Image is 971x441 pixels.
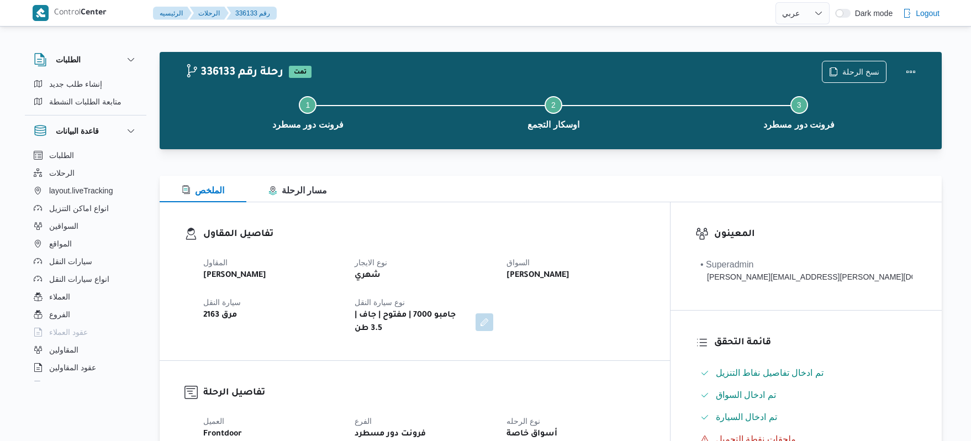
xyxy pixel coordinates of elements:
h2: 336133 رحلة رقم [185,66,283,80]
button: متابعة الطلبات النشطة [29,93,142,111]
img: X8yXhbKr1z7QwAAAABJRU5ErkJggg== [33,5,49,21]
button: فرونت دور مسطرد [676,83,922,140]
h3: قائمة التحقق [714,335,917,350]
button: انواع اماكن التنزيل [29,200,142,217]
b: [PERSON_NAME] [203,269,266,282]
button: عقود المقاولين [29,359,142,376]
span: اوسكار التجمع [527,118,579,132]
button: قاعدة البيانات [34,124,138,138]
span: 1 [305,101,310,109]
b: [PERSON_NAME] [506,269,569,282]
span: 2 [551,101,556,109]
button: عقود العملاء [29,323,142,341]
span: Logout [916,7,940,20]
span: مسار الرحلة [268,186,327,195]
button: الرحلات [29,164,142,182]
span: عقود العملاء [49,326,88,339]
span: نوع الايجار [355,258,387,267]
b: تمت [294,69,307,76]
div: الطلبات [25,75,146,115]
button: الرحلات [189,7,229,20]
span: المقاول [203,258,228,267]
span: تمت [289,66,312,78]
button: المقاولين [29,341,142,359]
span: فرونت دور مسطرد [272,118,344,132]
span: انواع سيارات النقل [49,272,109,286]
button: نسخ الرحلة [822,61,886,83]
button: انواع سيارات النقل [29,270,142,288]
button: تم ادخال تفاصيل نفاط التنزيل [696,364,917,382]
button: تم ادخال السيارة [696,408,917,426]
span: نوع الرحله [506,417,540,426]
button: العملاء [29,288,142,306]
span: • Superadmin mohamed.nabil@illa.com.eg [700,258,912,283]
button: اجهزة التليفون [29,376,142,394]
button: 336133 رقم [226,7,277,20]
button: الرئيسيه [153,7,192,20]
span: السواقين [49,219,78,233]
span: تم ادخال السواق [716,389,776,402]
span: 3 [797,101,801,109]
span: فرونت دور مسطرد [763,118,835,132]
div: • Superadmin [700,258,912,271]
span: انواع اماكن التنزيل [49,202,109,215]
b: شهري [355,269,381,282]
button: الطلبات [34,53,138,66]
span: الطلبات [49,149,74,162]
button: Logout [898,2,944,24]
h3: تفاصيل الرحلة [203,386,645,401]
h3: تفاصيل المقاول [203,227,645,242]
span: إنشاء طلب جديد [49,77,102,91]
b: Center [81,9,107,18]
span: عقود المقاولين [49,361,96,374]
button: اوسكار التجمع [431,83,677,140]
span: العميل [203,417,224,426]
span: تم ادخال السواق [716,390,776,400]
span: سيارات النقل [49,255,92,268]
button: layout.liveTracking [29,182,142,200]
button: سيارات النقل [29,253,142,270]
b: مرق 2163 [203,309,237,322]
b: جامبو 7000 | مفتوح | جاف | 3.5 طن [355,309,467,335]
span: اجهزة التليفون [49,379,95,392]
span: تم ادخال تفاصيل نفاط التنزيل [716,368,824,377]
div: قاعدة البيانات [25,146,146,386]
span: layout.liveTracking [49,184,113,197]
b: فرونت دور مسطرد [355,428,426,441]
span: الرحلات [49,166,75,180]
span: سيارة النقل [203,298,241,307]
b: أسواق خاصة [506,428,557,441]
button: فرونت دور مسطرد [185,83,431,140]
b: Frontdoor [203,428,242,441]
h3: المعينون [714,227,917,242]
span: تم ادخال السيارة [716,412,777,422]
button: المواقع [29,235,142,253]
button: Actions [900,61,922,83]
span: العملاء [49,290,70,303]
span: Dark mode [851,9,893,18]
button: تم ادخال السواق [696,386,917,404]
span: الفروع [49,308,70,321]
span: السواق [506,258,530,267]
span: المقاولين [49,343,78,356]
button: إنشاء طلب جديد [29,75,142,93]
span: تم ادخال السيارة [716,411,777,424]
span: الملخص [182,186,224,195]
span: المواقع [49,237,72,250]
button: الفروع [29,306,142,323]
button: السواقين [29,217,142,235]
button: الطلبات [29,146,142,164]
span: الفرع [355,417,372,426]
span: تم ادخال تفاصيل نفاط التنزيل [716,366,824,380]
div: [PERSON_NAME][EMAIL_ADDRESS][PERSON_NAME][DOMAIN_NAME] [700,271,912,283]
span: نوع سيارة النقل [355,298,405,307]
span: نسخ الرحلة [842,65,879,78]
h3: الطلبات [56,53,81,66]
span: متابعة الطلبات النشطة [49,95,122,108]
h3: قاعدة البيانات [56,124,99,138]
